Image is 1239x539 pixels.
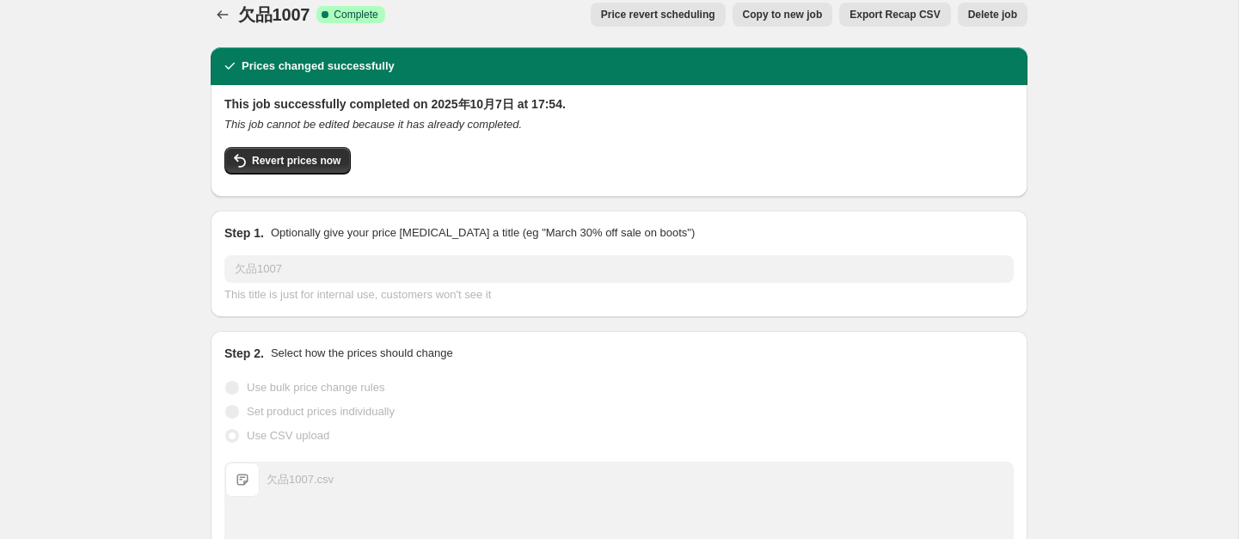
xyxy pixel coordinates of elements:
[224,255,1014,283] input: 30% off holiday sale
[271,345,453,362] p: Select how the prices should change
[271,224,695,242] p: Optionally give your price [MEDICAL_DATA] a title (eg "March 30% off sale on boots")
[224,147,351,175] button: Revert prices now
[839,3,950,27] button: Export Recap CSV
[958,3,1027,27] button: Delete job
[224,224,264,242] h2: Step 1.
[267,471,334,488] div: 欠品1007.csv
[224,118,522,131] i: This job cannot be edited because it has already completed.
[247,405,395,418] span: Set product prices individually
[247,381,384,394] span: Use bulk price change rules
[743,8,823,21] span: Copy to new job
[238,5,310,24] span: 欠品1007
[211,3,235,27] button: Price change jobs
[850,8,940,21] span: Export Recap CSV
[601,8,715,21] span: Price revert scheduling
[591,3,726,27] button: Price revert scheduling
[242,58,395,75] h2: Prices changed successfully
[247,429,329,442] span: Use CSV upload
[968,8,1017,21] span: Delete job
[733,3,833,27] button: Copy to new job
[252,154,340,168] span: Revert prices now
[334,8,377,21] span: Complete
[224,345,264,362] h2: Step 2.
[224,95,1014,113] h2: This job successfully completed on 2025年10月7日 at 17:54.
[224,288,491,301] span: This title is just for internal use, customers won't see it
